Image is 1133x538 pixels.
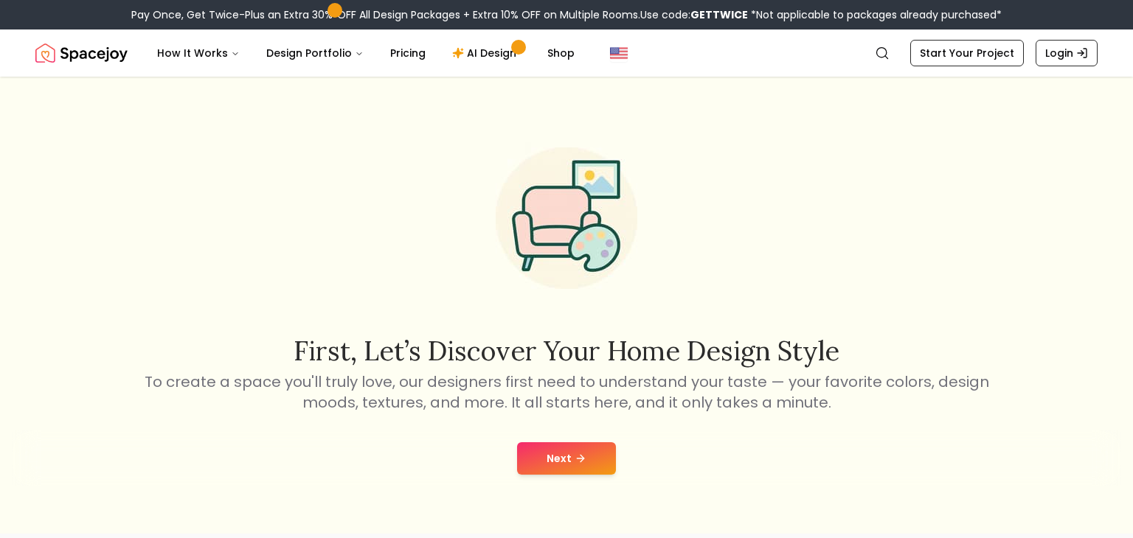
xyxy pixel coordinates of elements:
[131,7,1002,22] div: Pay Once, Get Twice-Plus an Extra 30% OFF All Design Packages + Extra 10% OFF on Multiple Rooms.
[640,7,748,22] span: Use code:
[145,38,252,68] button: How It Works
[1036,40,1098,66] a: Login
[254,38,375,68] button: Design Portfolio
[910,40,1024,66] a: Start Your Project
[145,38,586,68] nav: Main
[440,38,533,68] a: AI Design
[378,38,437,68] a: Pricing
[517,442,616,475] button: Next
[35,29,1098,77] nav: Global
[748,7,1002,22] span: *Not applicable to packages already purchased*
[35,38,128,68] img: Spacejoy Logo
[536,38,586,68] a: Shop
[472,124,661,312] img: Start Style Quiz Illustration
[142,371,991,413] p: To create a space you'll truly love, our designers first need to understand your taste — your fav...
[690,7,748,22] b: GETTWICE
[142,336,991,366] h2: First, let’s discover your home design style
[35,38,128,68] a: Spacejoy
[610,44,628,62] img: United States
